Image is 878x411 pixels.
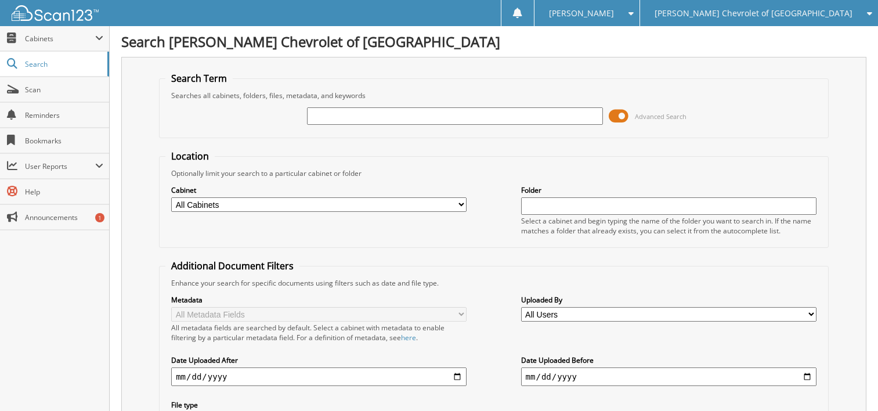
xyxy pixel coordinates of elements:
[655,10,852,17] span: [PERSON_NAME] Chevrolet of [GEOGRAPHIC_DATA]
[95,213,104,222] div: 1
[25,161,95,171] span: User Reports
[171,185,467,195] label: Cabinet
[25,59,102,69] span: Search
[165,150,215,163] legend: Location
[171,295,467,305] label: Metadata
[635,112,686,121] span: Advanced Search
[165,72,233,85] legend: Search Term
[165,91,822,100] div: Searches all cabinets, folders, files, metadata, and keywords
[521,216,816,236] div: Select a cabinet and begin typing the name of the folder you want to search in. If the name match...
[521,367,816,386] input: end
[171,355,467,365] label: Date Uploaded After
[171,400,467,410] label: File type
[521,185,816,195] label: Folder
[521,355,816,365] label: Date Uploaded Before
[165,278,822,288] div: Enhance your search for specific documents using filters such as date and file type.
[121,32,866,51] h1: Search [PERSON_NAME] Chevrolet of [GEOGRAPHIC_DATA]
[25,85,103,95] span: Scan
[25,212,103,222] span: Announcements
[171,323,467,342] div: All metadata fields are searched by default. Select a cabinet with metadata to enable filtering b...
[521,295,816,305] label: Uploaded By
[25,136,103,146] span: Bookmarks
[549,10,614,17] span: [PERSON_NAME]
[12,5,99,21] img: scan123-logo-white.svg
[171,367,467,386] input: start
[401,333,416,342] a: here
[25,110,103,120] span: Reminders
[25,187,103,197] span: Help
[165,168,822,178] div: Optionally limit your search to a particular cabinet or folder
[25,34,95,44] span: Cabinets
[165,259,299,272] legend: Additional Document Filters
